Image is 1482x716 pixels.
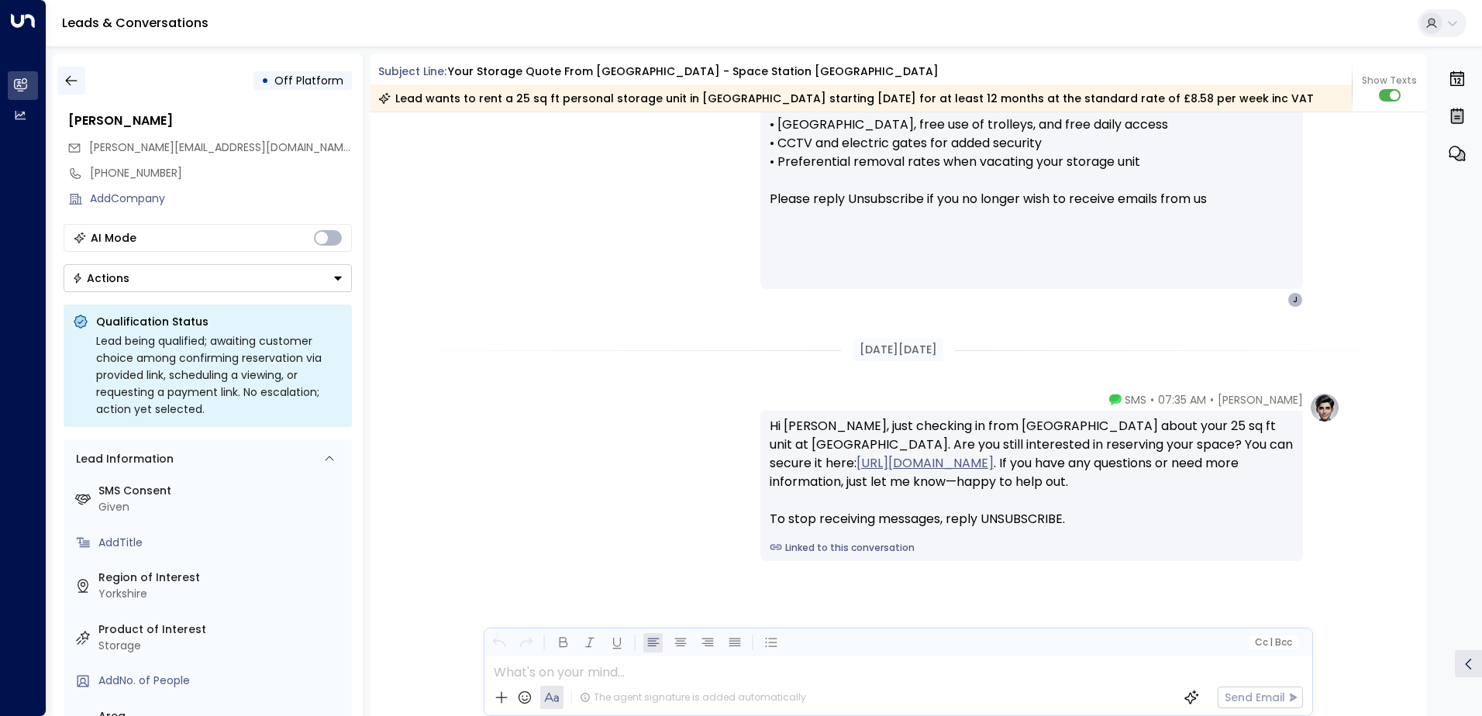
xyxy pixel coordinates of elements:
div: Lead wants to rent a 25 sq ft personal storage unit in [GEOGRAPHIC_DATA] starting [DATE] for at l... [378,91,1314,106]
img: profile-logo.png [1309,392,1340,423]
span: • [1150,392,1154,408]
span: Off Platform [274,73,343,88]
div: Button group with a nested menu [64,264,352,292]
div: Lead being qualified; awaiting customer choice among confirming reservation via provided link, sc... [96,332,343,418]
div: Storage [98,638,346,654]
span: Cc Bcc [1254,637,1291,648]
label: SMS Consent [98,483,346,499]
a: [URL][DOMAIN_NAME] [856,454,994,473]
span: josh@joshwalshaw.com [89,139,352,156]
label: Product of Interest [98,621,346,638]
span: [PERSON_NAME][EMAIL_ADDRESS][DOMAIN_NAME] [89,139,353,155]
div: Given [98,499,346,515]
label: Region of Interest [98,570,346,586]
div: Actions [72,271,129,285]
div: [PHONE_NUMBER] [90,165,352,181]
a: Linked to this conversation [770,541,1294,555]
button: Redo [516,633,536,652]
span: | [1270,637,1273,648]
button: Undo [489,633,508,652]
div: [PERSON_NAME] [68,112,352,130]
span: • [1210,392,1214,408]
div: AddTitle [98,535,346,551]
div: • [261,67,269,95]
div: [DATE][DATE] [853,339,943,361]
a: Leads & Conversations [62,14,209,32]
span: Show Texts [1362,74,1417,88]
div: Your storage quote from [GEOGRAPHIC_DATA] - Space Station [GEOGRAPHIC_DATA] [448,64,939,80]
div: AddCompany [90,191,352,207]
span: 07:35 AM [1158,392,1206,408]
span: [PERSON_NAME] [1218,392,1303,408]
div: Yorkshire [98,586,346,602]
button: Actions [64,264,352,292]
div: J [1287,292,1303,308]
span: Subject Line: [378,64,446,79]
p: Qualification Status [96,314,343,329]
button: Cc|Bcc [1248,635,1298,650]
span: SMS [1125,392,1146,408]
div: The agent signature is added automatically [580,690,806,704]
div: AI Mode [91,230,136,246]
div: AddNo. of People [98,673,346,689]
div: Hi [PERSON_NAME], just checking in from [GEOGRAPHIC_DATA] about your 25 sq ft unit at [GEOGRAPHIC... [770,417,1294,528]
div: Lead Information [71,451,174,467]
